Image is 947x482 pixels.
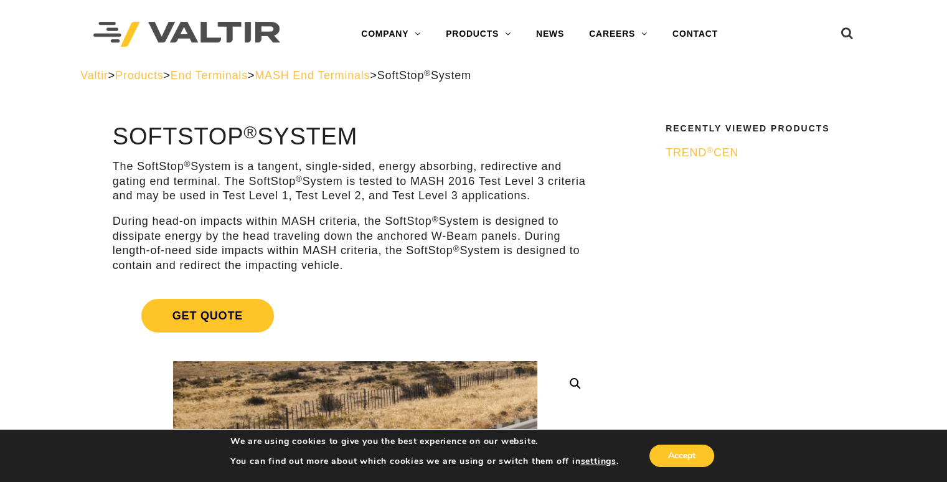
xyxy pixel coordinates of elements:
span: SoftStop System [377,69,471,82]
a: COMPANY [349,22,433,47]
sup: ® [296,174,303,184]
p: You can find out more about which cookies we are using or switch them off in . [230,456,619,467]
a: NEWS [524,22,577,47]
sup: ® [424,69,431,78]
a: CONTACT [660,22,730,47]
span: TREND CEN [666,146,738,159]
h2: Recently Viewed Products [666,124,859,133]
a: CAREERS [577,22,660,47]
p: We are using cookies to give you the best experience on our website. [230,436,619,447]
sup: ® [432,215,439,224]
h1: SoftStop System [113,124,598,150]
a: Get Quote [113,284,598,347]
a: PRODUCTS [433,22,524,47]
a: TREND®CEN [666,146,859,160]
sup: ® [453,244,460,253]
a: End Terminals [171,69,248,82]
sup: ® [243,122,257,142]
p: During head-on impacts within MASH criteria, the SoftStop System is designed to dissipate energy ... [113,214,598,273]
button: settings [580,456,616,467]
span: Get Quote [141,299,274,333]
div: > > > > [80,69,867,83]
img: Valtir [93,22,280,47]
a: MASH End Terminals [255,69,370,82]
sup: ® [184,159,191,169]
button: Accept [649,445,714,467]
a: Valtir [80,69,108,82]
a: Products [115,69,163,82]
sup: ® [707,146,714,155]
p: The SoftStop System is a tangent, single-sided, energy absorbing, redirective and gating end term... [113,159,598,203]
